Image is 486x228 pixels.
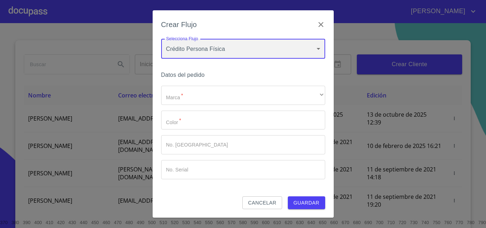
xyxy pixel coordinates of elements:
[161,70,325,80] h6: Datos del pedido
[288,196,325,210] button: Guardar
[161,86,325,105] div: ​
[248,198,276,207] span: Cancelar
[242,196,282,210] button: Cancelar
[161,19,197,30] h6: Crear Flujo
[294,198,319,207] span: Guardar
[161,39,325,59] div: Crédito Persona Física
